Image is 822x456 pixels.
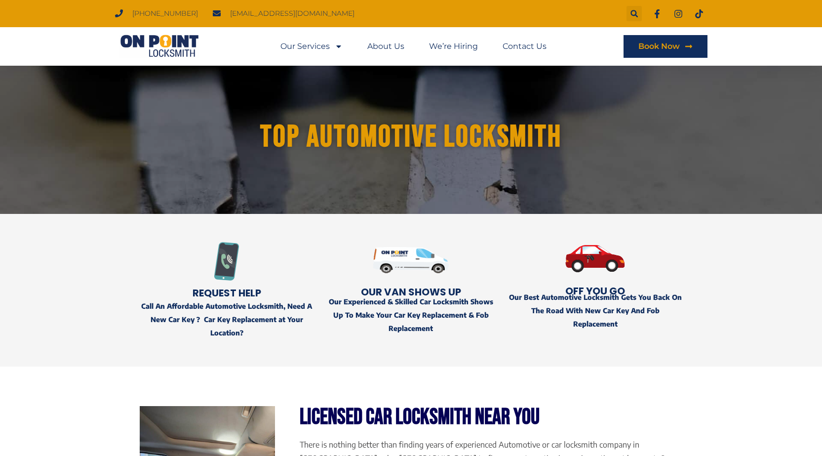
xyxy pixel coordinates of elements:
span: Book Now [638,42,680,50]
p: Call An Affordable Automotive Locksmith, Need A New Car Key ? Car Key Replacement at Your Location? [140,299,314,340]
p: Our Experienced & Skilled Car Locksmith Shows Up To Make Your Car Key Replacement & Fob Replacement [324,295,498,335]
p: Our Best Automotive Locksmith Gets You Back On The Road With New Car Key And Fob Replacement [508,290,682,331]
img: Call for Emergency Locksmith Services Help in Coquitlam Tri-cities [207,242,246,281]
img: Automotive Locksmith 2 [508,229,682,289]
h2: OUR VAN Shows Up [324,287,498,297]
a: We’re Hiring [429,35,478,58]
div: Search [626,6,642,21]
h1: Top Automotive Locksmith [135,122,688,153]
a: Contact Us [503,35,547,58]
h2: Licensed Car Locksmith Near you [300,406,682,428]
a: Our Services [280,35,343,58]
img: Automotive Locksmith 1 [373,229,449,291]
span: [PHONE_NUMBER] [130,7,198,20]
a: About Us [367,35,404,58]
nav: Menu [280,35,547,58]
a: Book Now [624,35,707,58]
span: [EMAIL_ADDRESS][DOMAIN_NAME] [228,7,354,20]
h2: Request Help [140,288,314,298]
h2: Off You Go [508,286,682,296]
